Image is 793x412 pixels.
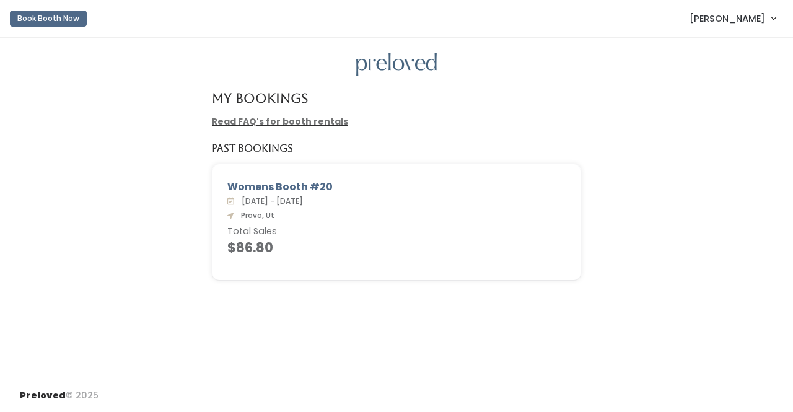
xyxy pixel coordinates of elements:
button: Book Booth Now [10,11,87,27]
h5: Past Bookings [212,143,293,154]
span: [DATE] - [DATE] [237,196,303,206]
div: Womens Booth #20 [227,180,566,195]
h4: My Bookings [212,91,308,105]
h4: $86.80 [227,240,566,255]
a: Book Booth Now [10,5,87,32]
a: [PERSON_NAME] [677,5,788,32]
span: [PERSON_NAME] [690,12,765,25]
h6: Total Sales [227,227,566,237]
span: Provo, Ut [236,210,274,221]
a: Read FAQ's for booth rentals [212,115,348,128]
span: Preloved [20,389,66,401]
div: © 2025 [20,379,99,402]
img: preloved logo [356,53,437,77]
